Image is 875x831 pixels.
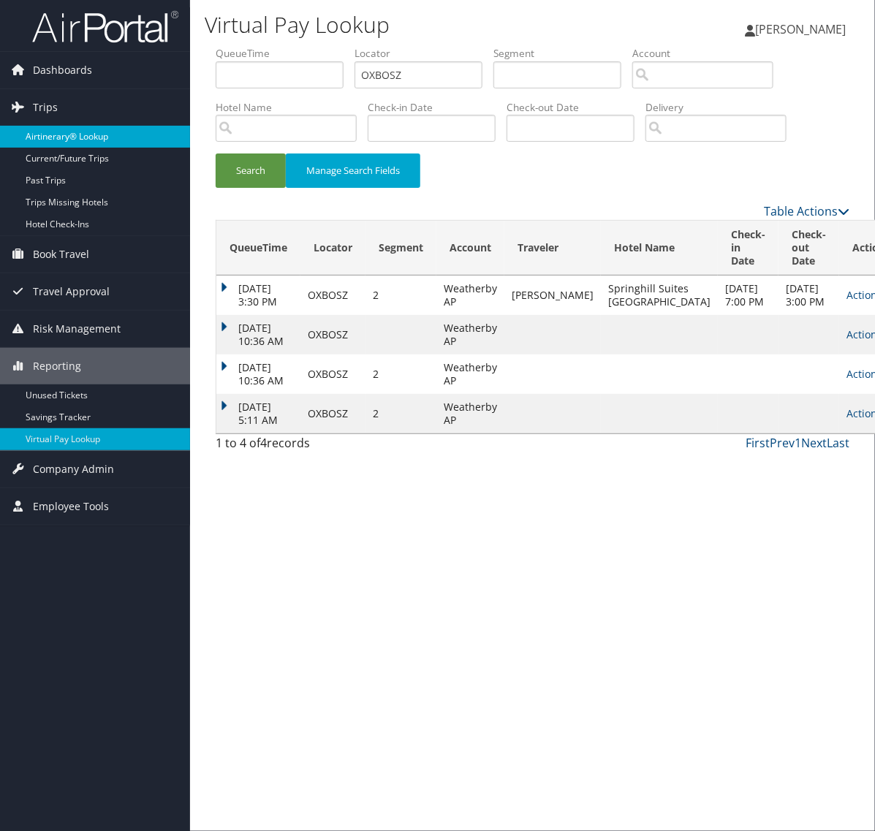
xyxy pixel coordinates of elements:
[300,276,365,315] td: OXBOSZ
[436,221,504,276] th: Account: activate to sort column ascending
[779,221,839,276] th: Check-out Date: activate to sort column ascending
[300,315,365,354] td: OXBOSZ
[300,354,365,394] td: OXBOSZ
[216,434,357,459] div: 1 to 4 of records
[368,100,507,115] label: Check-in Date
[32,10,178,44] img: airportal-logo.png
[365,354,436,394] td: 2
[746,435,770,451] a: First
[205,10,642,40] h1: Virtual Pay Lookup
[755,21,846,37] span: [PERSON_NAME]
[632,46,784,61] label: Account
[33,348,81,384] span: Reporting
[493,46,632,61] label: Segment
[436,394,504,433] td: Weatherby AP
[745,7,860,51] a: [PERSON_NAME]
[436,315,504,354] td: Weatherby AP
[436,354,504,394] td: Weatherby AP
[355,46,493,61] label: Locator
[216,153,286,188] button: Search
[601,221,718,276] th: Hotel Name: activate to sort column ascending
[300,221,365,276] th: Locator: activate to sort column ascending
[504,276,601,315] td: [PERSON_NAME]
[216,46,355,61] label: QueueTime
[795,435,801,451] a: 1
[216,394,300,433] td: [DATE] 5:11 AM
[216,315,300,354] td: [DATE] 10:36 AM
[504,221,601,276] th: Traveler: activate to sort column ascending
[365,221,436,276] th: Segment: activate to sort column ascending
[436,276,504,315] td: Weatherby AP
[300,394,365,433] td: OXBOSZ
[216,276,300,315] td: [DATE] 3:30 PM
[827,435,849,451] a: Last
[33,52,92,88] span: Dashboards
[33,273,110,310] span: Travel Approval
[365,394,436,433] td: 2
[33,488,109,525] span: Employee Tools
[770,435,795,451] a: Prev
[718,276,779,315] td: [DATE] 7:00 PM
[33,89,58,126] span: Trips
[801,435,827,451] a: Next
[779,276,839,315] td: [DATE] 3:00 PM
[216,354,300,394] td: [DATE] 10:36 AM
[601,276,718,315] td: Springhill Suites [GEOGRAPHIC_DATA]
[33,236,89,273] span: Book Travel
[645,100,798,115] label: Delivery
[33,451,114,487] span: Company Admin
[718,221,779,276] th: Check-in Date: activate to sort column descending
[33,311,121,347] span: Risk Management
[260,435,267,451] span: 4
[365,276,436,315] td: 2
[216,221,300,276] th: QueueTime: activate to sort column ascending
[216,100,368,115] label: Hotel Name
[286,153,420,188] button: Manage Search Fields
[507,100,645,115] label: Check-out Date
[764,203,849,219] a: Table Actions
